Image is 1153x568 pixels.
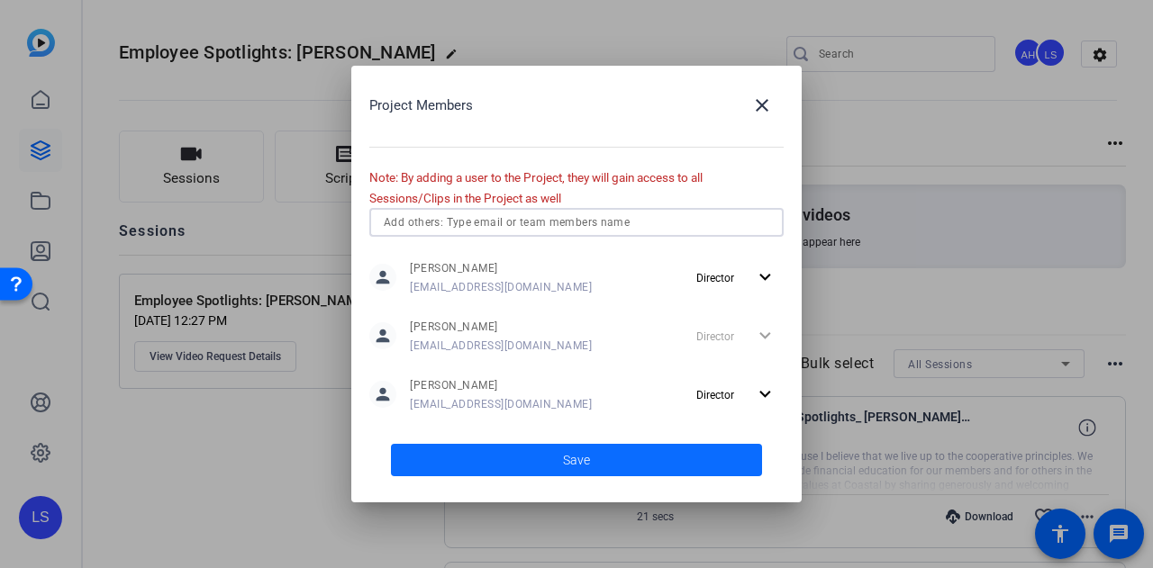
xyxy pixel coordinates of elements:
span: [EMAIL_ADDRESS][DOMAIN_NAME] [410,397,592,411]
span: [PERSON_NAME] [410,261,592,275]
span: Note: By adding a user to the Project, they will gain access to all Sessions/Clips in the Project... [369,170,703,205]
mat-icon: close [751,95,773,116]
mat-icon: person [369,322,396,349]
input: Add others: Type email or team members name [384,212,769,233]
span: [PERSON_NAME] [410,378,592,392]
span: Director [696,272,734,284]
span: Save [563,451,590,470]
div: Project Members [369,84,784,127]
mat-icon: expand_more [754,266,776,289]
span: [EMAIL_ADDRESS][DOMAIN_NAME] [410,338,592,353]
button: Director [689,378,784,410]
span: [PERSON_NAME] [410,320,592,334]
mat-icon: person [369,381,396,408]
mat-icon: person [369,264,396,291]
mat-icon: expand_more [754,383,776,406]
span: Director [696,389,734,401]
button: Save [391,444,762,476]
span: [EMAIL_ADDRESS][DOMAIN_NAME] [410,280,592,294]
button: Director [689,261,784,293]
